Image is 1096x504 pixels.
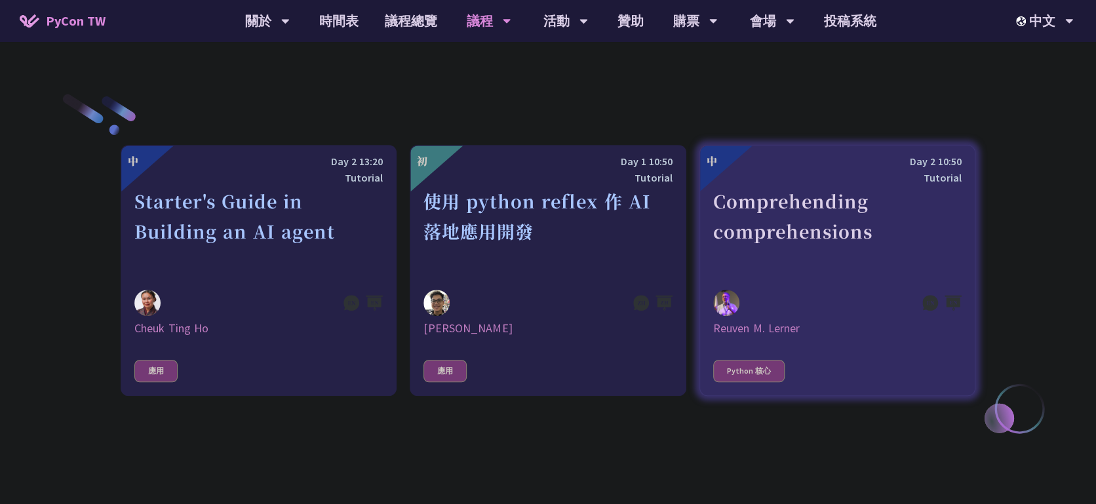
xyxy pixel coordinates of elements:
[423,186,672,277] div: 使用 python reflex 作 AI 落地應用開發
[134,360,178,382] div: 應用
[699,145,975,396] a: 中 Day 2 10:50 Tutorial Comprehending comprehensions Reuven M. Lerner Reuven M. Lerner Python 核心
[713,153,962,170] div: Day 2 10:50
[134,170,383,186] div: Tutorial
[121,145,397,396] a: 中 Day 2 13:20 Tutorial Starter's Guide in Building an AI agent Cheuk Ting Ho Cheuk Ting Ho 應用
[423,290,450,316] img: Milo Chen
[134,290,161,316] img: Cheuk Ting Ho
[707,153,717,169] div: 中
[7,5,119,37] a: PyCon TW
[128,153,138,169] div: 中
[134,320,383,336] div: Cheuk Ting Ho
[423,153,672,170] div: Day 1 10:50
[713,360,785,382] div: Python 核心
[46,11,106,31] span: PyCon TW
[20,14,39,28] img: Home icon of PyCon TW 2025
[713,170,962,186] div: Tutorial
[410,145,686,396] a: 初 Day 1 10:50 Tutorial 使用 python reflex 作 AI 落地應用開發 Milo Chen [PERSON_NAME] 應用
[713,320,962,336] div: Reuven M. Lerner
[423,170,672,186] div: Tutorial
[417,153,427,169] div: 初
[134,153,383,170] div: Day 2 13:20
[423,320,672,336] div: [PERSON_NAME]
[1016,16,1029,26] img: Locale Icon
[134,186,383,277] div: Starter's Guide in Building an AI agent
[423,360,467,382] div: 應用
[713,290,739,319] img: Reuven M. Lerner
[713,186,962,277] div: Comprehending comprehensions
